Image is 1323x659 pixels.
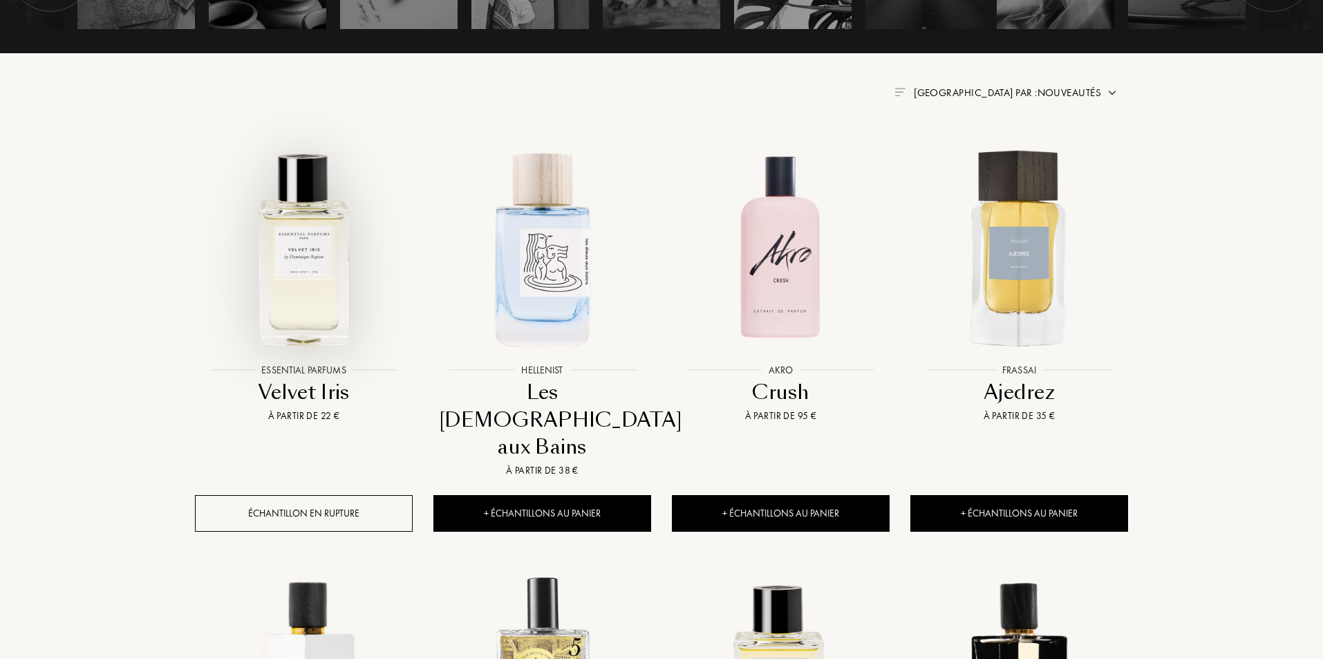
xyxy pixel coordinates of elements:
div: À partir de 35 € [916,409,1123,423]
div: + Échantillons au panier [433,495,651,532]
img: Les Dieux aux Bains Hellenist [435,140,650,355]
a: Ajedrez FrassaiFrassaiAjedrezÀ partir de 35 € [910,125,1128,440]
a: Les Dieux aux Bains HellenistHellenistLes [DEMOGRAPHIC_DATA] aux BainsÀ partir de 38 € [433,125,651,495]
a: Velvet Iris Essential ParfumsEssential ParfumsVelvet IrisÀ partir de 22 € [195,125,413,440]
div: À partir de 38 € [439,463,646,478]
div: Les [DEMOGRAPHIC_DATA] aux Bains [439,379,646,461]
div: À partir de 95 € [677,409,884,423]
img: arrow.png [1107,87,1118,98]
div: Échantillon en rupture [195,495,413,532]
img: Velvet Iris Essential Parfums [196,140,411,355]
div: + Échantillons au panier [910,495,1128,532]
a: Crush AkroAkroCrushÀ partir de 95 € [672,125,890,440]
img: filter_by.png [894,88,906,96]
span: [GEOGRAPHIC_DATA] par : Nouveautés [914,86,1101,100]
img: Ajedrez Frassai [912,140,1127,355]
div: À partir de 22 € [200,409,407,423]
div: + Échantillons au panier [672,495,890,532]
img: Crush Akro [673,140,888,355]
